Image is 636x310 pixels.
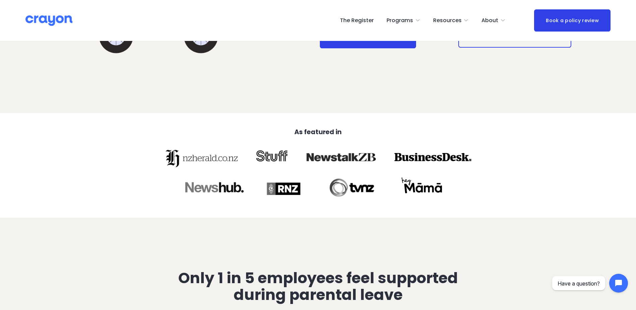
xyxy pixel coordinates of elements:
img: Crayon [25,15,72,27]
a: folder dropdown [433,15,469,26]
a: folder dropdown [481,15,506,26]
span: About [481,16,498,25]
a: Book a policy review [534,9,611,31]
span: Programs [387,16,413,25]
a: folder dropdown [387,15,420,26]
a: The Register [340,15,374,26]
strong: As featured in [294,127,342,137]
span: Resources [433,16,462,25]
span: Only 1 in 5 employees feel supported during parental leave [178,267,461,305]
